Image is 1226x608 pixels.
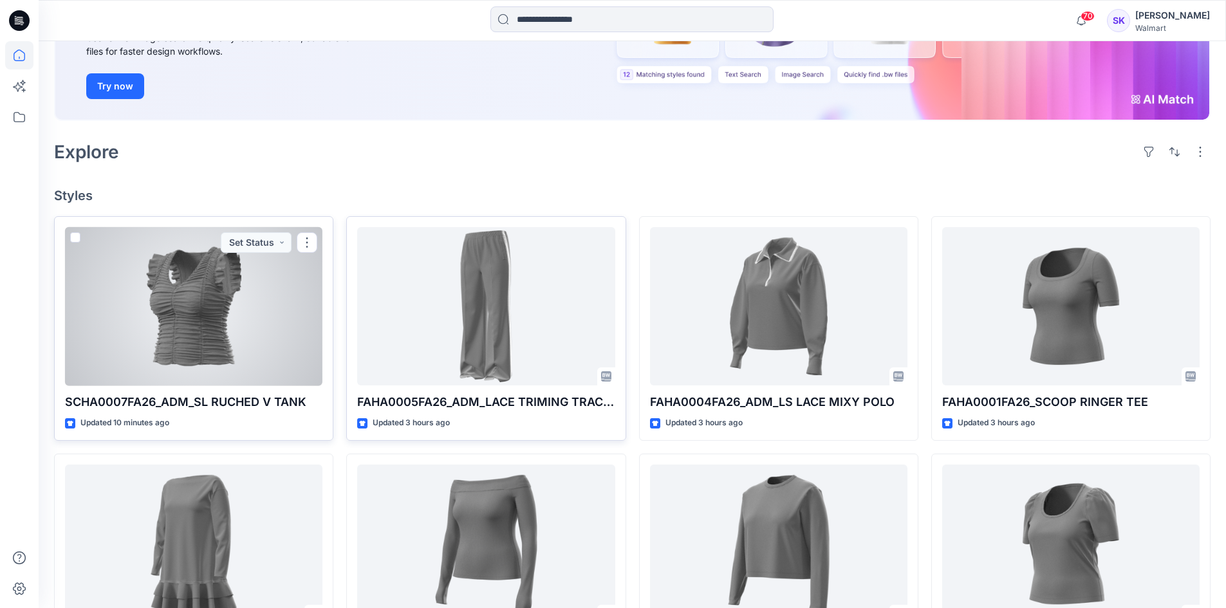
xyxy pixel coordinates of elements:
[86,31,376,58] div: Use text or image search to quickly locate relevant, editable .bw files for faster design workflows.
[65,393,322,411] p: SCHA0007FA26_ADM_SL RUCHED V TANK
[54,142,119,162] h2: Explore
[942,393,1200,411] p: FAHA0001FA26_SCOOP RINGER TEE
[942,227,1200,386] a: FAHA0001FA26_SCOOP RINGER TEE
[54,188,1211,203] h4: Styles
[65,227,322,386] a: SCHA0007FA26_ADM_SL RUCHED V TANK
[1135,23,1210,33] div: Walmart
[357,227,615,386] a: FAHA0005FA26_ADM_LACE TRIMING TRACKPANT
[650,227,907,386] a: FAHA0004FA26_ADM_LS LACE MIXY POLO
[1135,8,1210,23] div: [PERSON_NAME]
[665,416,743,430] p: Updated 3 hours ago
[958,416,1035,430] p: Updated 3 hours ago
[373,416,450,430] p: Updated 3 hours ago
[80,416,169,430] p: Updated 10 minutes ago
[357,393,615,411] p: FAHA0005FA26_ADM_LACE TRIMING TRACKPANT
[650,393,907,411] p: FAHA0004FA26_ADM_LS LACE MIXY POLO
[1081,11,1095,21] span: 70
[86,73,144,99] button: Try now
[1107,9,1130,32] div: SK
